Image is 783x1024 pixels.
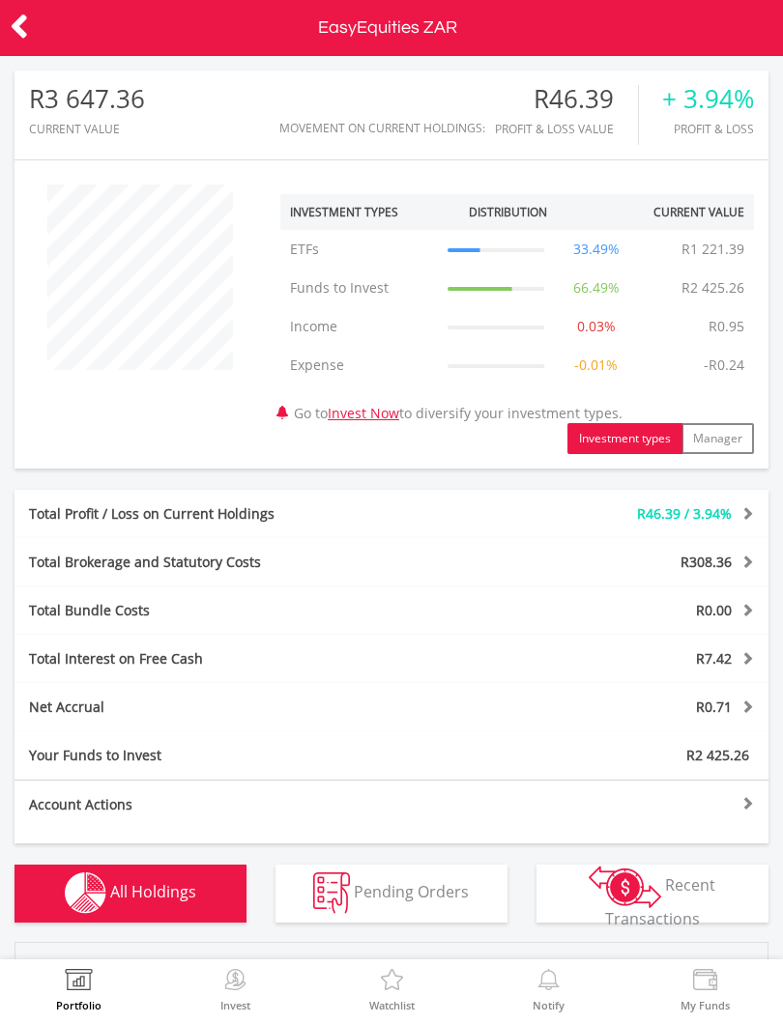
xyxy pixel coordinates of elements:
div: Your Funds to Invest [14,746,391,765]
div: Movement on Current Holdings: [279,122,485,134]
img: holdings-wht.png [65,872,106,914]
a: Portfolio [56,969,101,1010]
span: R308.36 [681,553,732,571]
img: transactions-zar-wht.png [589,866,661,908]
label: My Funds [681,1000,730,1010]
a: Notify [533,969,565,1010]
td: R0.95 [699,307,754,346]
a: Invest [220,969,250,1010]
a: My Funds [681,969,730,1010]
div: + 3.94% [662,85,754,113]
div: Total Interest on Free Cash [14,649,454,668]
label: Portfolio [56,1000,101,1010]
span: R7.42 [696,649,732,668]
td: Income [280,307,438,346]
th: Current Value [635,194,754,230]
td: -0.01% [557,346,636,384]
a: Watchlist [369,969,415,1010]
img: Watchlist [377,969,407,996]
img: pending_instructions-wht.png [313,872,350,914]
td: R1 221.39 [672,230,754,269]
div: R3 647.36 [29,85,145,113]
span: R0.00 [696,601,732,619]
img: Invest Now [220,969,250,996]
button: Investment types [567,423,682,454]
img: View Funds [690,969,720,996]
td: R2 425.26 [672,269,754,307]
label: Invest [220,1000,250,1010]
button: Manager [681,423,754,454]
div: Go to to diversify your investment types. [266,175,768,454]
td: 66.49% [557,269,636,307]
button: Pending Orders [275,865,507,923]
img: View Notifications [534,969,564,996]
span: All Holdings [110,881,196,902]
div: Total Brokerage and Statutory Costs [14,553,454,572]
div: Total Profit / Loss on Current Holdings [14,504,454,524]
div: Profit & Loss Value [495,123,638,135]
button: All Holdings [14,865,246,923]
td: ETFs [280,230,438,269]
span: R0.71 [696,697,732,716]
a: Invest Now [328,404,399,422]
div: CURRENT VALUE [29,123,145,135]
span: Pending Orders [354,881,469,902]
span: R2 425.26 [686,746,749,764]
span: R46.39 / 3.94% [637,504,732,523]
div: Profit & Loss [662,123,754,135]
label: Notify [533,1000,565,1010]
label: Watchlist [369,1000,415,1010]
span: Recent Transactions [605,874,716,929]
td: 0.03% [557,307,636,346]
td: 33.49% [557,230,636,269]
td: -R0.24 [694,346,754,384]
td: Funds to Invest [280,269,438,307]
div: R46.39 [495,85,638,113]
div: Total Bundle Costs [14,601,454,620]
button: Recent Transactions [536,865,768,923]
div: Distribution [469,204,547,220]
td: Expense [280,346,438,384]
div: Account Actions [14,795,391,814]
th: Investment Types [280,194,438,230]
div: Net Accrual [14,697,454,717]
img: View Portfolio [64,969,94,996]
